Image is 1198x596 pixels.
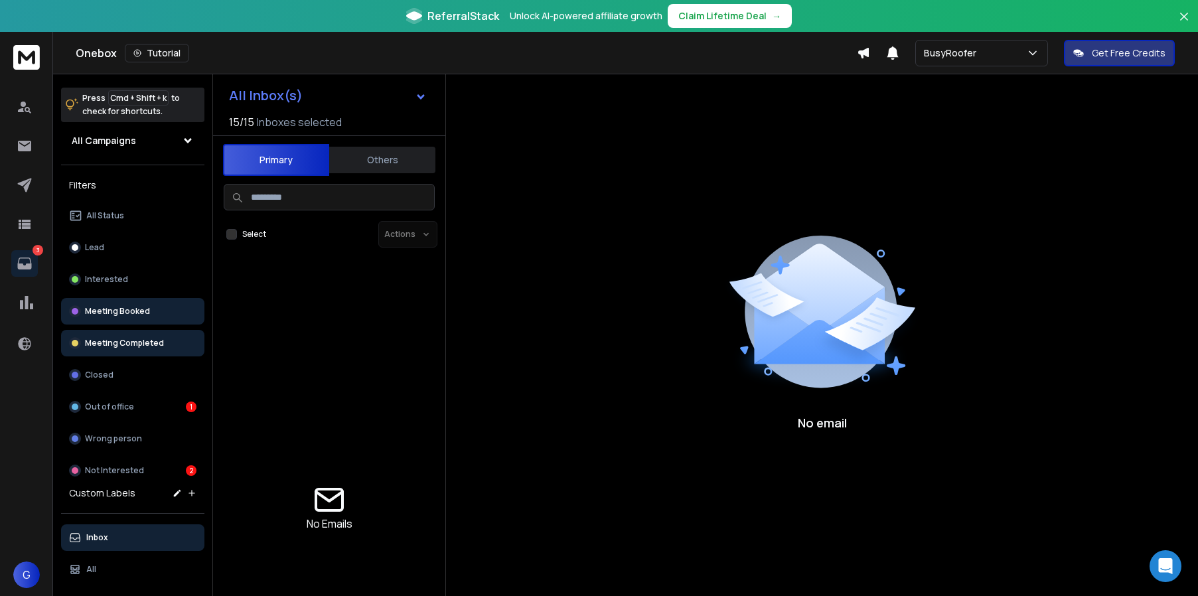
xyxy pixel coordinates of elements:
[186,402,196,412] div: 1
[11,250,38,277] a: 3
[85,306,150,317] p: Meeting Booked
[329,145,435,175] button: Others
[61,234,204,261] button: Lead
[924,46,982,60] p: BusyRoofer
[307,516,352,532] p: No Emails
[61,266,204,293] button: Interested
[61,362,204,388] button: Closed
[61,524,204,551] button: Inbox
[85,465,144,476] p: Not Interested
[1092,46,1165,60] p: Get Free Credits
[33,245,43,256] p: 3
[85,274,128,285] p: Interested
[61,127,204,154] button: All Campaigns
[86,564,96,575] p: All
[772,9,781,23] span: →
[61,330,204,356] button: Meeting Completed
[61,394,204,420] button: Out of office1
[229,89,303,102] h1: All Inbox(s)
[85,433,142,444] p: Wrong person
[186,465,196,476] div: 2
[82,92,180,118] p: Press to check for shortcuts.
[257,114,342,130] h3: Inboxes selected
[13,561,40,588] button: G
[85,370,113,380] p: Closed
[1175,8,1193,40] button: Close banner
[510,9,662,23] p: Unlock AI-powered affiliate growth
[86,532,108,543] p: Inbox
[798,413,847,432] p: No email
[85,242,104,253] p: Lead
[61,556,204,583] button: All
[668,4,792,28] button: Claim Lifetime Deal→
[242,229,266,240] label: Select
[85,402,134,412] p: Out of office
[61,176,204,194] h3: Filters
[1064,40,1175,66] button: Get Free Credits
[229,114,254,130] span: 15 / 15
[86,210,124,221] p: All Status
[223,144,329,176] button: Primary
[427,8,499,24] span: ReferralStack
[76,44,857,62] div: Onebox
[125,44,189,62] button: Tutorial
[1150,550,1181,582] div: Open Intercom Messenger
[61,202,204,229] button: All Status
[85,338,164,348] p: Meeting Completed
[69,486,135,500] h3: Custom Labels
[72,134,136,147] h1: All Campaigns
[218,82,437,109] button: All Inbox(s)
[61,298,204,325] button: Meeting Booked
[61,457,204,484] button: Not Interested2
[108,90,169,106] span: Cmd + Shift + k
[61,425,204,452] button: Wrong person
